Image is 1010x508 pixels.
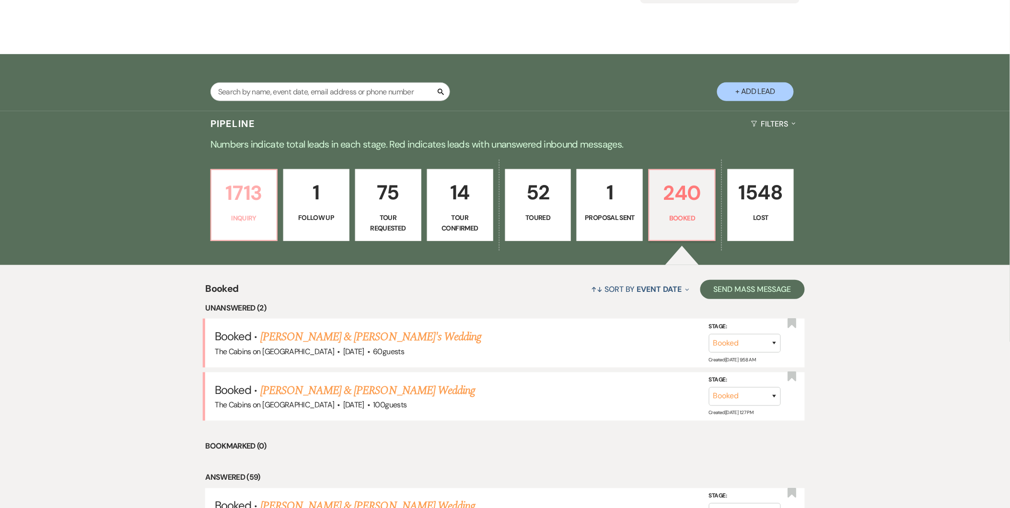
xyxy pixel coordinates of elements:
a: [PERSON_NAME] & [PERSON_NAME]'s Wedding [260,328,482,346]
button: Sort By Event Date [588,277,693,302]
span: Created: [DATE] 1:27 PM [709,410,754,416]
span: 100 guests [373,400,406,410]
a: 75Tour Requested [355,169,421,241]
li: Unanswered (2) [205,302,804,314]
a: 52Toured [505,169,571,241]
p: 75 [361,176,415,208]
p: 240 [655,177,709,209]
span: Event Date [637,284,682,294]
p: Lost [734,212,788,223]
span: [DATE] [343,400,364,410]
p: Follow Up [290,212,343,223]
p: 52 [511,176,565,208]
h3: Pipeline [210,117,255,130]
p: 1 [290,176,343,208]
input: Search by name, event date, email address or phone number [210,82,450,101]
a: 1548Lost [728,169,794,241]
span: [DATE] [343,346,364,357]
p: 1 [583,176,637,208]
p: 1713 [217,177,271,209]
p: Inquiry [217,213,271,223]
p: Booked [655,213,709,223]
a: 240Booked [649,169,716,241]
li: Answered (59) [205,471,804,484]
p: Proposal Sent [583,212,637,223]
span: 60 guests [373,346,404,357]
span: ↑↓ [592,284,603,294]
p: Tour Requested [361,212,415,234]
button: Filters [747,111,800,137]
span: Booked [215,382,251,397]
button: Send Mass Message [700,280,805,299]
p: Toured [511,212,565,223]
button: + Add Lead [717,82,794,101]
label: Stage: [709,375,781,385]
label: Stage: [709,491,781,502]
li: Bookmarked (0) [205,440,804,452]
span: Booked [215,329,251,344]
span: The Cabins on [GEOGRAPHIC_DATA] [215,346,334,357]
p: 1548 [734,176,788,208]
a: 14Tour Confirmed [427,169,493,241]
p: Numbers indicate total leads in each stage. Red indicates leads with unanswered inbound messages. [160,137,850,152]
a: 1Follow Up [283,169,349,241]
a: 1713Inquiry [210,169,278,241]
span: Booked [205,281,238,302]
span: Created: [DATE] 9:58 AM [709,357,756,363]
a: 1Proposal Sent [577,169,643,241]
a: [PERSON_NAME] & [PERSON_NAME] Wedding [260,382,475,399]
p: 14 [433,176,487,208]
span: The Cabins on [GEOGRAPHIC_DATA] [215,400,334,410]
label: Stage: [709,322,781,332]
p: Tour Confirmed [433,212,487,234]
